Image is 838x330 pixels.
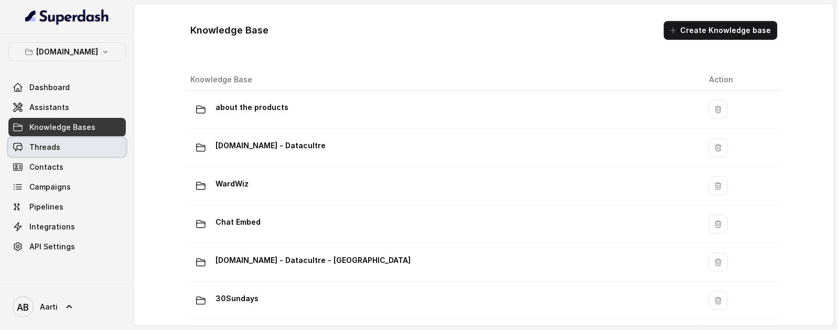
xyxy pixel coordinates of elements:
[29,241,75,252] span: API Settings
[40,302,58,312] span: Aarti
[701,69,782,91] th: Action
[29,222,75,232] span: Integrations
[25,8,110,25] img: light.svg
[29,142,60,152] span: Threads
[17,302,29,313] text: AB
[8,118,126,137] a: Knowledge Bases
[8,158,126,177] a: Contacts
[216,290,259,307] p: 30Sundays
[216,137,326,154] p: [DOMAIN_NAME] - Datacultre
[8,237,126,256] a: API Settings
[216,214,261,230] p: Chat Embed
[29,182,71,192] span: Campaigns
[8,292,126,322] a: Aarti
[8,78,126,97] a: Dashboard
[29,202,63,212] span: Pipelines
[8,98,126,117] a: Assistants
[664,21,778,40] button: Create Knowledge base
[8,178,126,196] a: Campaigns
[29,162,63,172] span: Contacts
[8,197,126,216] a: Pipelines
[8,42,126,61] button: [DOMAIN_NAME]
[29,82,70,93] span: Dashboard
[216,252,411,269] p: [DOMAIN_NAME] - Datacultre - [GEOGRAPHIC_DATA]
[36,46,98,58] p: [DOMAIN_NAME]
[186,69,701,91] th: Knowledge Base
[29,102,69,113] span: Assistants
[29,122,95,133] span: Knowledge Bases
[8,217,126,236] a: Integrations
[8,138,126,157] a: Threads
[216,175,249,192] p: WardWiz
[216,99,288,116] p: about the products
[190,22,268,39] h1: Knowledge Base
